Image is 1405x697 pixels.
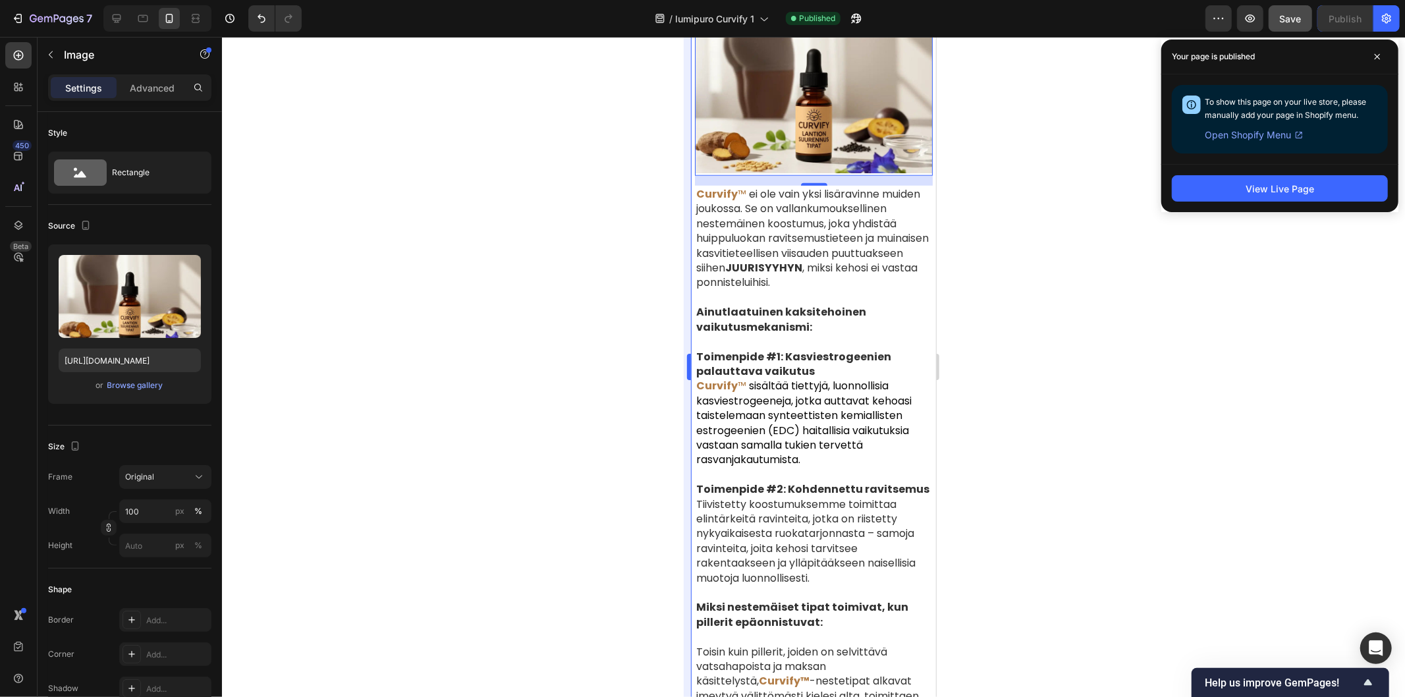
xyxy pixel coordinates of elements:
button: Publish [1317,5,1373,32]
strong: Curvify [5,150,46,165]
div: % [194,505,202,517]
span: To show this page on your live store, please manually add your page in Shopify menu. [1205,97,1366,120]
input: px% [119,534,211,557]
span: Original [125,471,154,483]
span: sisältää tiettyjä, luonnollisia kasviestrogeeneja, jotka auttavat kehoasi taistelemaan synteettis... [5,341,220,430]
span: lumipuro Curvify 1 [675,12,754,26]
p: Your page is published [1172,50,1255,63]
div: Publish [1329,12,1362,26]
button: View Live Page [1172,175,1388,202]
div: px [175,540,184,551]
div: Shape [48,584,72,596]
span: or [96,377,104,393]
div: Add... [146,683,208,695]
span: ™ [5,341,55,356]
strong: Curvify™ [67,636,118,652]
input: https://example.com/image.jpg [59,348,201,372]
p: ei ole vain yksi lisäravinne muiden joukossa. Se on vallankumouksellinen nestemäinen koostumus, j... [5,150,240,254]
label: Height [48,540,72,551]
p: Image [64,47,176,63]
div: % [194,540,202,551]
div: Corner [48,648,74,660]
div: px [175,505,184,517]
span: ™ [5,150,55,165]
div: 450 [13,140,32,151]
img: preview-image [59,255,201,338]
strong: Ainutlaatuinen kaksitehoinen vaikutusmekanismi: [5,267,175,297]
label: Width [48,505,70,517]
div: Beta [10,241,32,252]
span: Save [1280,13,1302,24]
strong: Toimenpide #2: Kohdennettu ravitsemus [5,445,238,460]
button: px [190,503,206,519]
p: Tiivistetty koostumuksemme toimittaa elintärkeitä ravinteita, jotka on riistetty nykyaikaisesta r... [5,460,240,549]
button: Browse gallery [107,379,164,392]
div: Open Intercom Messenger [1360,632,1392,664]
label: Frame [48,471,72,483]
button: px [190,538,206,553]
span: Open Shopify Menu [1205,127,1291,143]
div: Size [48,438,83,456]
strong: Miksi nestemäiset tipat toimivat, kun pillerit epäonnistuvat: [5,563,217,592]
div: Rectangle [112,157,192,188]
iframe: Design area [692,37,936,697]
button: Save [1269,5,1312,32]
div: Add... [146,615,208,627]
div: Add... [146,649,208,661]
p: 7 [86,11,92,26]
div: Source [48,217,94,235]
div: Border [48,614,74,626]
div: Browse gallery [107,379,163,391]
strong: JUURISYYHYN [34,223,111,238]
button: % [172,538,188,553]
input: px% [119,499,211,523]
span: Published [799,13,835,24]
div: View Live Page [1246,182,1314,196]
button: Show survey - Help us improve GemPages! [1205,675,1376,690]
button: % [172,503,188,519]
strong: Toimenpide #1: Kasviestrogeenien palauttava vaikutus [5,312,200,342]
p: Advanced [130,81,175,95]
div: Undo/Redo [248,5,302,32]
a: Curvify™ [5,150,55,165]
div: Shadow [48,683,78,694]
strong: Curvify [5,341,46,356]
div: Style [48,127,67,139]
p: Settings [65,81,102,95]
span: / [669,12,673,26]
button: Original [119,465,211,489]
span: Help us improve GemPages! [1205,677,1360,689]
button: 7 [5,5,98,32]
a: Curvify™ [5,341,55,356]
